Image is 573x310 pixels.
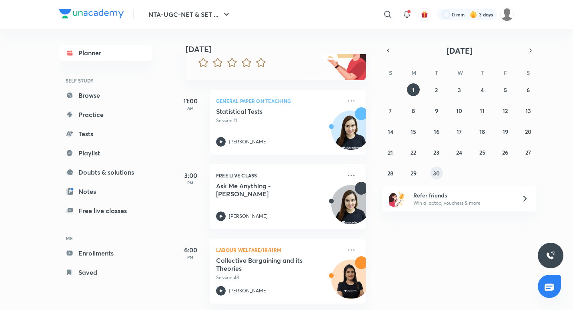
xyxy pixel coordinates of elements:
[174,171,206,180] h5: 3:00
[59,231,152,245] h6: ME
[388,128,393,135] abbr: September 14, 2025
[389,107,392,115] abbr: September 7, 2025
[430,146,443,159] button: September 23, 2025
[174,180,206,185] p: PM
[229,287,268,294] p: [PERSON_NAME]
[411,128,416,135] abbr: September 15, 2025
[332,189,370,228] img: Avatar
[525,149,531,156] abbr: September 27, 2025
[418,8,431,21] button: avatar
[453,125,466,138] button: September 17, 2025
[384,104,397,117] button: September 7, 2025
[59,74,152,87] h6: SELF STUDY
[503,128,508,135] abbr: September 19, 2025
[216,256,316,272] h5: Collective Bargaining and its Theories
[216,245,342,255] p: Labour Welfare/IR/HRM
[59,126,152,142] a: Tests
[453,146,466,159] button: September 24, 2025
[59,87,152,103] a: Browse
[435,107,438,115] abbr: September 9, 2025
[59,164,152,180] a: Doubts & solutions
[479,149,485,156] abbr: September 25, 2025
[433,149,439,156] abbr: September 23, 2025
[499,125,512,138] button: September 19, 2025
[469,10,477,18] img: streak
[476,83,489,96] button: September 4, 2025
[457,128,462,135] abbr: September 17, 2025
[546,251,555,260] img: ttu
[407,146,420,159] button: September 22, 2025
[388,149,393,156] abbr: September 21, 2025
[421,11,428,18] img: avatar
[387,169,393,177] abbr: September 28, 2025
[456,149,462,156] abbr: September 24, 2025
[453,104,466,117] button: September 10, 2025
[59,107,152,123] a: Practice
[216,117,342,124] p: Session 11
[413,199,512,207] p: Win a laptop, vouchers & more
[174,106,206,111] p: AM
[216,274,342,281] p: Session 43
[407,167,420,179] button: September 29, 2025
[413,191,512,199] h6: Refer friends
[216,96,342,106] p: General Paper on Teaching
[407,83,420,96] button: September 1, 2025
[499,83,512,96] button: September 5, 2025
[59,183,152,199] a: Notes
[502,149,508,156] abbr: September 26, 2025
[522,125,535,138] button: September 20, 2025
[480,107,485,115] abbr: September 11, 2025
[527,69,530,76] abbr: Saturday
[476,146,489,159] button: September 25, 2025
[411,69,416,76] abbr: Monday
[216,107,316,115] h5: Statistical Tests
[384,146,397,159] button: September 21, 2025
[389,191,405,207] img: referral
[525,107,531,115] abbr: September 13, 2025
[332,264,370,302] img: Avatar
[430,167,443,179] button: September 30, 2025
[407,125,420,138] button: September 15, 2025
[174,245,206,255] h5: 6:00
[384,167,397,179] button: September 28, 2025
[332,115,370,153] img: Avatar
[229,138,268,145] p: [PERSON_NAME]
[522,146,535,159] button: September 27, 2025
[522,104,535,117] button: September 13, 2025
[453,83,466,96] button: September 3, 2025
[457,69,463,76] abbr: Wednesday
[59,9,124,20] a: Company Logo
[504,86,507,94] abbr: September 5, 2025
[407,104,420,117] button: September 8, 2025
[435,86,438,94] abbr: September 2, 2025
[174,96,206,106] h5: 11:00
[476,104,489,117] button: September 11, 2025
[174,255,206,260] p: PM
[59,9,124,18] img: Company Logo
[481,86,484,94] abbr: September 4, 2025
[59,264,152,280] a: Saved
[499,146,512,159] button: September 26, 2025
[447,45,473,56] span: [DATE]
[503,107,508,115] abbr: September 12, 2025
[229,213,268,220] p: [PERSON_NAME]
[481,69,484,76] abbr: Thursday
[412,86,415,94] abbr: September 1, 2025
[186,44,374,54] h4: [DATE]
[216,171,342,180] p: FREE LIVE CLASS
[499,104,512,117] button: September 12, 2025
[433,169,440,177] abbr: September 30, 2025
[435,69,438,76] abbr: Tuesday
[525,128,531,135] abbr: September 20, 2025
[430,104,443,117] button: September 9, 2025
[394,45,525,56] button: [DATE]
[384,125,397,138] button: September 14, 2025
[59,45,152,61] a: Planner
[59,203,152,219] a: Free live classes
[430,83,443,96] button: September 2, 2025
[479,128,485,135] abbr: September 18, 2025
[456,107,462,115] abbr: September 10, 2025
[59,145,152,161] a: Playlist
[476,125,489,138] button: September 18, 2025
[216,182,316,198] h5: Ask Me Anything - Niharika Bhagtani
